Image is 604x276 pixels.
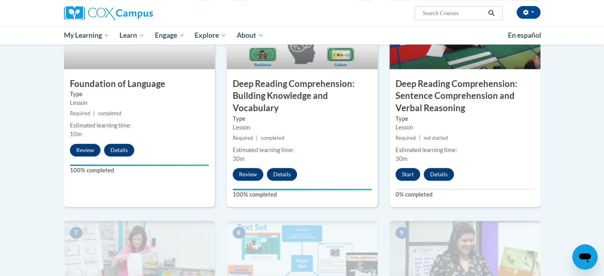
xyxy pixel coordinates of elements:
h3: Deep Reading Comprehension: Building Knowledge and Vocabulary [227,78,378,114]
a: My Learning [59,26,115,44]
button: Review [70,144,100,156]
label: 100% completed [233,190,372,199]
button: Details [424,168,454,181]
h3: Deep Reading Comprehension: Sentence Comprehension and Verbal Reasoning [390,78,540,114]
span: completed [261,135,284,141]
img: Cox Campus [64,6,153,20]
div: Estimated learning time: [233,146,372,154]
span: Explore [195,31,226,40]
a: En español [503,27,546,44]
span: 30m [233,155,245,162]
span: En español [508,31,541,39]
button: Start [396,168,420,181]
a: About [232,26,269,44]
span: Required [70,110,90,116]
span: Required [396,135,416,141]
div: Main menu [52,26,552,44]
div: Lesson [396,123,535,132]
span: 7 [70,227,83,239]
a: Engage [150,26,190,44]
span: completed [98,110,122,116]
span: 9 [396,227,408,239]
span: 10m [70,131,82,137]
label: 100% completed [70,166,209,175]
span: | [93,110,95,116]
div: Your progress [70,164,209,166]
span: | [419,135,421,141]
a: Learn [114,26,150,44]
div: Lesson [233,123,372,132]
label: Type [70,90,209,98]
div: Estimated learning time: [70,121,209,130]
span: My Learning [64,31,109,40]
button: Account Settings [517,6,540,19]
label: Type [396,114,535,123]
button: Details [267,168,297,181]
span: Learn [120,31,145,40]
button: Search [485,8,497,18]
label: Type [233,114,372,123]
span: 30m [396,155,407,162]
div: Estimated learning time: [396,146,535,154]
h3: Foundation of Language [64,78,215,90]
span: Engage [155,31,185,40]
a: Explore [189,26,232,44]
div: Your progress [233,189,372,190]
span: Required [233,135,253,141]
a: Cox Campus [64,6,215,20]
input: Search Courses [422,8,485,18]
span: About [237,31,264,40]
label: 0% completed [396,190,535,199]
iframe: Button to launch messaging window [572,244,598,270]
button: Review [233,168,263,181]
div: Lesson [70,98,209,107]
span: not started [424,135,448,141]
button: Details [104,144,134,156]
span: | [256,135,258,141]
span: 8 [233,227,245,239]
